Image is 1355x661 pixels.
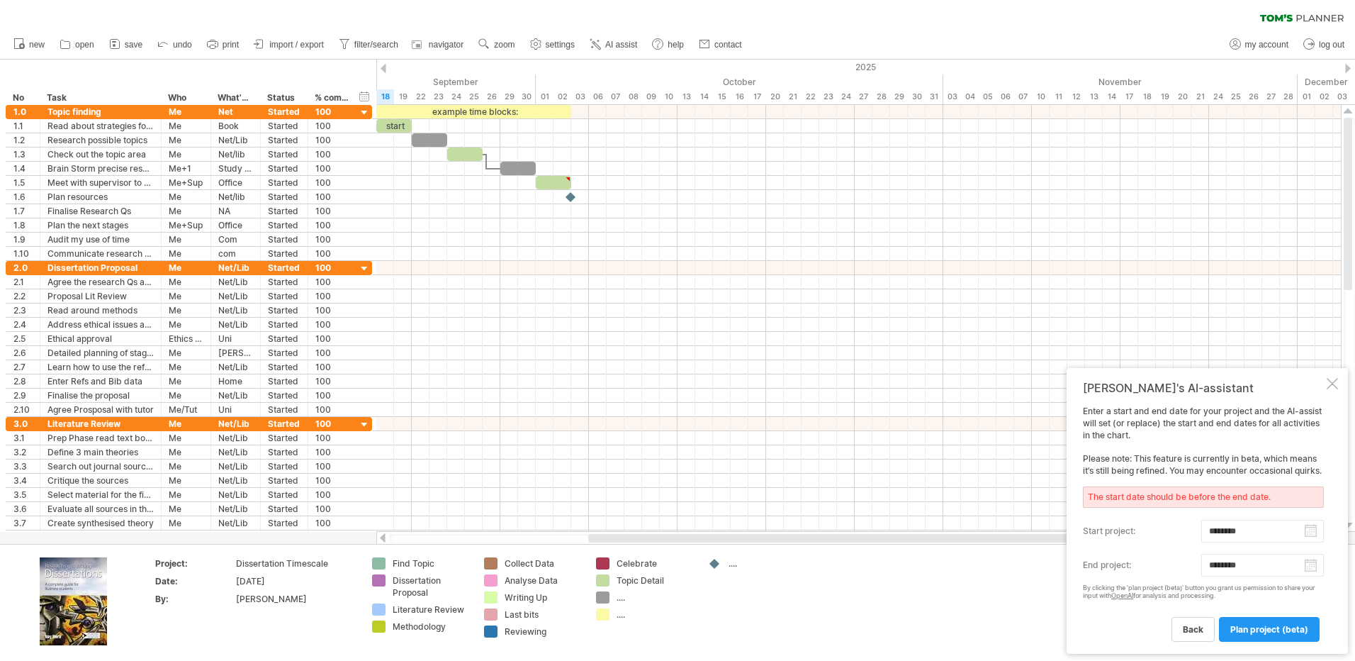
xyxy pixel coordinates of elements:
[1319,40,1344,50] span: log out
[483,89,500,104] div: Friday, 26 September 2025
[169,516,203,530] div: Me
[169,204,203,218] div: Me
[268,445,300,459] div: Started
[315,531,349,544] div: 100
[518,89,536,104] div: Tuesday, 30 September 2025
[169,148,203,161] div: Me
[47,531,154,544] div: Update the bibliography
[268,346,300,360] div: Started
[1209,89,1227,104] div: Monday, 24 November 2025
[1083,406,1324,641] div: Enter a start and end date for your project and the AI-assist will set (or replace) the start and...
[268,318,300,331] div: Started
[218,417,253,431] div: Net/Lib
[268,431,300,445] div: Started
[1083,554,1201,577] label: end project:
[268,403,300,416] div: Started
[218,233,253,246] div: Com
[47,403,154,416] div: Agree Prosposal with tutor
[169,403,203,416] div: Me/Tut
[268,162,300,175] div: Started
[169,360,203,374] div: Me
[47,431,154,445] div: Prep Phase read text books
[106,35,147,54] a: save
[218,105,253,118] div: Net
[13,289,33,303] div: 2.2
[13,346,33,360] div: 2.6
[1156,89,1174,104] div: Wednesday, 19 November 2025
[13,204,33,218] div: 1.7
[169,474,203,487] div: Me
[47,474,154,487] div: Critique the sources
[218,148,253,161] div: Net/lib
[218,403,253,416] div: Uni
[47,133,154,147] div: Research possible topics
[1174,89,1191,104] div: Thursday, 20 November 2025
[315,204,349,218] div: 100
[47,148,154,161] div: Check out the topic area
[315,304,349,317] div: 100
[315,417,349,431] div: 100
[218,304,253,317] div: Net/Lib
[376,89,394,104] div: Thursday, 18 September 2025
[47,162,154,175] div: Brain Storm precise research Qs
[169,374,203,388] div: Me
[268,148,300,161] div: Started
[586,35,641,54] a: AI assist
[553,89,571,104] div: Thursday, 2 October 2025
[393,574,470,599] div: Dissertation Proposal
[13,460,33,473] div: 3.3
[393,557,470,570] div: Find Topic
[13,474,33,487] div: 3.4
[154,35,196,54] a: undo
[315,91,349,105] div: % complete
[169,445,203,459] div: Me
[315,474,349,487] div: 100
[169,289,203,303] div: Me
[505,574,582,587] div: Analyse Data
[47,360,154,374] div: Learn how to use the referencing in Word
[75,40,94,50] span: open
[13,133,33,147] div: 1.2
[589,89,607,104] div: Monday, 6 October 2025
[218,460,253,473] div: Net/Lib
[169,190,203,204] div: Me
[268,247,300,260] div: Started
[315,516,349,530] div: 100
[218,374,253,388] div: Home
[267,91,300,105] div: Status
[617,557,694,570] div: Celebrate
[13,403,33,416] div: 2.10
[13,148,33,161] div: 1.3
[713,89,731,104] div: Wednesday, 15 October 2025
[47,374,154,388] div: Enter Refs and Bib data
[1103,89,1120,104] div: Friday, 14 November 2025
[169,318,203,331] div: Me
[315,403,349,416] div: 100
[169,176,203,189] div: Me+Sup
[218,431,253,445] div: Net/Lib
[168,91,203,105] div: Who
[13,389,33,402] div: 2.9
[315,460,349,473] div: 100
[169,332,203,345] div: Ethics Comm
[1262,89,1280,104] div: Thursday, 27 November 2025
[13,531,33,544] div: 3.8
[731,89,748,104] div: Thursday, 16 October 2025
[250,35,328,54] a: import / export
[268,119,300,133] div: Started
[155,557,233,570] div: Project:
[169,531,203,544] div: Me
[236,557,355,570] div: Dissertation Timescale
[571,89,589,104] div: Friday, 3 October 2025
[1067,89,1085,104] div: Wednesday, 12 November 2025
[1120,89,1138,104] div: Monday, 17 November 2025
[802,89,819,104] div: Wednesday, 22 October 2025
[605,40,637,50] span: AI assist
[465,89,483,104] div: Thursday, 25 September 2025
[926,89,943,104] div: Friday, 31 October 2025
[47,516,154,530] div: Create synthesised theory
[13,261,33,274] div: 2.0
[376,119,412,133] div: start
[218,474,253,487] div: Net/Lib
[315,346,349,360] div: 100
